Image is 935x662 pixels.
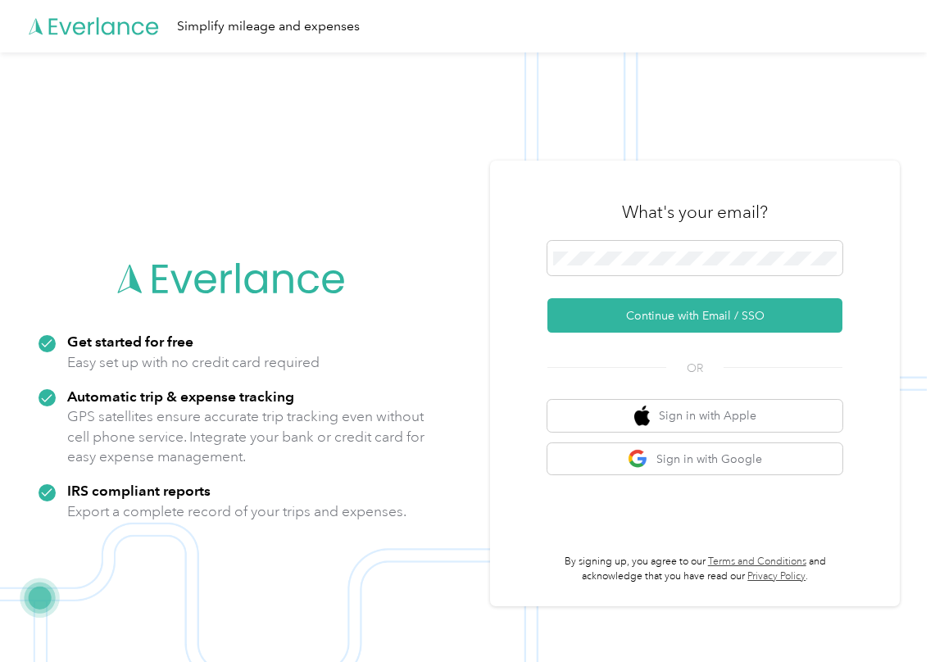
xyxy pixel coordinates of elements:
img: apple logo [634,406,651,426]
a: Privacy Policy [747,570,806,583]
a: Terms and Conditions [708,555,806,568]
p: GPS satellites ensure accurate trip tracking even without cell phone service. Integrate your bank... [67,406,425,467]
p: Easy set up with no credit card required [67,352,320,373]
iframe: Everlance-gr Chat Button Frame [843,570,935,662]
h3: What's your email? [622,201,768,224]
strong: Automatic trip & expense tracking [67,388,294,405]
strong: IRS compliant reports [67,482,211,499]
strong: Get started for free [67,333,193,350]
p: Export a complete record of your trips and expenses. [67,501,406,522]
span: OR [666,360,724,377]
button: apple logoSign in with Apple [547,400,842,432]
img: google logo [628,449,648,469]
div: Simplify mileage and expenses [177,16,360,37]
p: By signing up, you agree to our and acknowledge that you have read our . [547,555,842,583]
button: google logoSign in with Google [547,443,842,475]
button: Continue with Email / SSO [547,298,842,333]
